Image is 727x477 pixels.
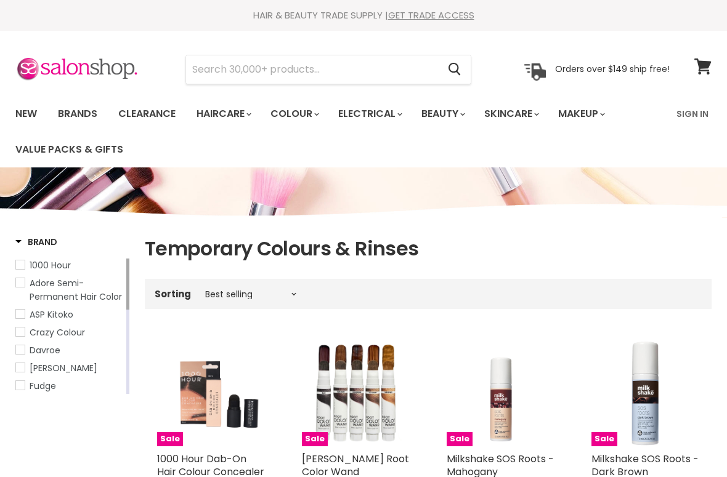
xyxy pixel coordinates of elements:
[669,101,716,127] a: Sign In
[302,432,328,446] span: Sale
[30,326,85,339] span: Crazy Colour
[30,308,73,321] span: ASP Kitoko
[157,339,265,446] img: 1000 Hour Dab-On Hair Colour Concealer
[187,101,259,127] a: Haircare
[15,326,124,339] a: Crazy Colour
[447,339,554,446] a: Milkshake SOS Roots - MahoganySale
[6,137,132,162] a: Value Packs & Gifts
[15,379,124,393] a: Fudge
[30,344,60,356] span: Davroe
[49,101,107,127] a: Brands
[15,276,124,303] a: Adore Semi-Permanent Hair Color
[30,380,56,392] span: Fudge
[302,339,410,446] a: Jerome Russell Root Color WandSale
[185,55,471,84] form: Product
[388,9,474,22] a: GET TRADE ACCESS
[412,101,473,127] a: Beauty
[15,361,124,375] a: De Lorenzo
[6,101,46,127] a: New
[15,259,124,272] a: 1000 Hour
[447,432,473,446] span: Sale
[438,55,471,84] button: Search
[30,362,97,374] span: [PERSON_NAME]
[145,236,712,262] h1: Temporary Colours & Rinses
[475,101,546,127] a: Skincare
[15,236,57,248] h3: Brand
[155,289,191,299] label: Sorting
[30,277,122,303] span: Adore Semi-Permanent Hair Color
[591,339,699,446] img: Milkshake SOS Roots - Dark Brown
[157,432,183,446] span: Sale
[109,101,185,127] a: Clearance
[591,432,617,446] span: Sale
[447,339,554,446] img: Milkshake SOS Roots - Mahogany
[302,343,410,441] img: Jerome Russell Root Color Wand
[549,101,612,127] a: Makeup
[157,339,265,446] a: 1000 Hour Dab-On Hair Colour ConcealerSale
[15,343,124,357] a: Davroe
[591,339,699,446] a: Milkshake SOS Roots - Dark BrownSale
[186,55,438,84] input: Search
[6,96,669,167] ul: Main menu
[555,63,670,74] p: Orders over $149 ship free!
[30,259,71,271] span: 1000 Hour
[261,101,327,127] a: Colour
[15,308,124,321] a: ASP Kitoko
[329,101,410,127] a: Electrical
